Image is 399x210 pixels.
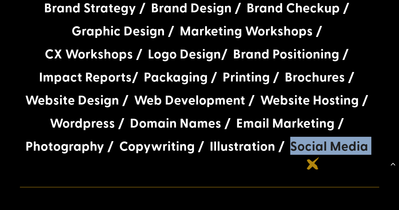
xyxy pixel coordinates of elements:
[236,115,344,134] h3: Email Marketing /
[223,69,280,87] h3: Printing /
[119,138,205,157] h3: Copywriting /
[72,23,175,41] h3: Graphic Design /
[45,46,143,64] h3: CX Workshops /
[180,23,323,41] h3: Marketing Workshops /
[26,138,114,157] h3: Photography /
[144,69,218,87] h3: Packaging /
[39,69,139,87] h3: /
[50,115,125,134] h3: Wordpress /
[148,45,221,63] a: Logo Design
[260,92,369,111] h3: Website Hosting /
[285,69,355,87] h3: Brochures /
[148,46,228,64] h3: /
[39,68,132,86] a: Impact Reports
[25,92,129,111] h3: Website Design /
[290,138,368,157] h3: Social Media
[130,115,231,134] h3: Domain Names /
[233,46,349,64] h3: Brand Positioning /
[134,92,255,111] h3: Web Development /
[210,138,285,157] h3: Illustration /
